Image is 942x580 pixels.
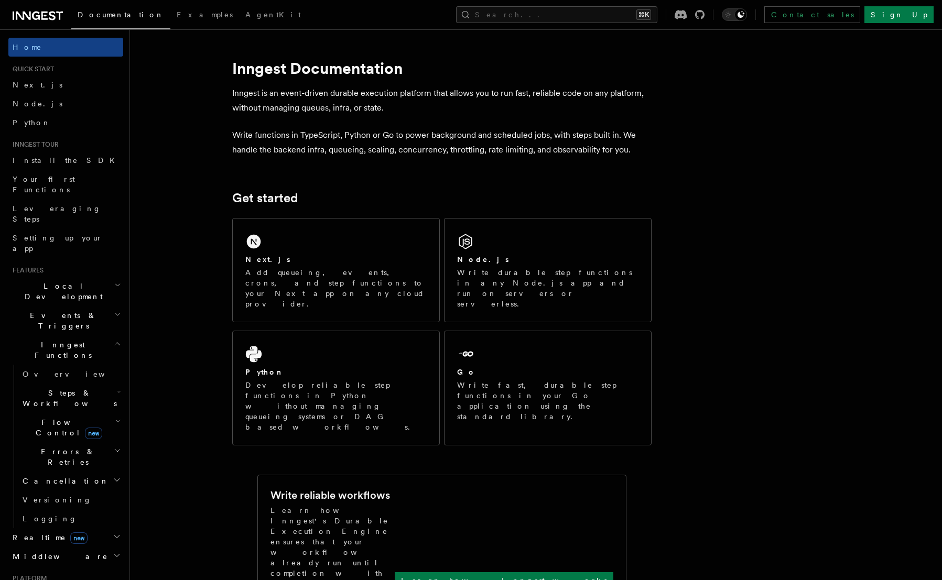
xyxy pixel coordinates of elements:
a: Sign Up [864,6,934,23]
span: Events & Triggers [8,310,114,331]
h2: Go [457,367,476,377]
span: Inngest tour [8,140,59,149]
span: new [85,428,102,439]
a: PythonDevelop reliable step functions in Python without managing queueing systems or DAG based wo... [232,331,440,445]
h2: Write reliable workflows [270,488,390,502]
a: Next.js [8,75,123,94]
span: Setting up your app [13,234,103,253]
a: Versioning [18,490,123,509]
p: Inngest is an event-driven durable execution platform that allows you to run fast, reliable code ... [232,86,652,115]
span: Next.js [13,81,62,89]
button: Steps & Workflows [18,384,123,413]
h2: Node.js [457,254,509,265]
span: Home [13,42,42,52]
span: Errors & Retries [18,446,114,467]
span: Middleware [8,551,108,562]
a: Node.js [8,94,123,113]
span: Local Development [8,281,114,302]
span: Versioning [23,496,92,504]
span: Realtime [8,532,88,543]
span: Your first Functions [13,175,75,194]
span: Inngest Functions [8,340,113,360]
p: Write durable step functions in any Node.js app and run on servers or serverless. [457,267,638,309]
span: Flow Control [18,417,115,438]
span: Logging [23,515,77,523]
a: Python [8,113,123,132]
span: Documentation [78,10,164,19]
button: Flow Controlnew [18,413,123,442]
button: Realtimenew [8,528,123,547]
button: Local Development [8,277,123,306]
a: Contact sales [764,6,860,23]
a: Logging [18,509,123,528]
span: Quick start [8,65,54,73]
button: Search...⌘K [456,6,657,23]
button: Events & Triggers [8,306,123,335]
p: Write fast, durable step functions in your Go application using the standard library. [457,380,638,422]
a: AgentKit [239,3,307,28]
a: Overview [18,365,123,384]
a: Documentation [71,3,170,29]
p: Add queueing, events, crons, and step functions to your Next app on any cloud provider. [245,267,427,309]
span: Install the SDK [13,156,121,165]
button: Inngest Functions [8,335,123,365]
button: Middleware [8,547,123,566]
span: Python [13,118,51,127]
a: GoWrite fast, durable step functions in your Go application using the standard library. [444,331,652,445]
a: Setting up your app [8,228,123,258]
button: Cancellation [18,472,123,490]
a: Node.jsWrite durable step functions in any Node.js app and run on servers or serverless. [444,218,652,322]
span: AgentKit [245,10,301,19]
h2: Python [245,367,284,377]
button: Errors & Retries [18,442,123,472]
p: Write functions in TypeScript, Python or Go to power background and scheduled jobs, with steps bu... [232,128,652,157]
span: Features [8,266,44,275]
p: Develop reliable step functions in Python without managing queueing systems or DAG based workflows. [245,380,427,432]
button: Toggle dark mode [722,8,747,21]
h2: Next.js [245,254,290,265]
span: Cancellation [18,476,109,486]
a: Next.jsAdd queueing, events, crons, and step functions to your Next app on any cloud provider. [232,218,440,322]
a: Home [8,38,123,57]
a: Your first Functions [8,170,123,199]
a: Get started [232,191,298,205]
span: Overview [23,370,131,378]
span: Leveraging Steps [13,204,101,223]
a: Leveraging Steps [8,199,123,228]
span: new [70,532,88,544]
div: Inngest Functions [8,365,123,528]
span: Examples [177,10,233,19]
kbd: ⌘K [636,9,651,20]
h1: Inngest Documentation [232,59,652,78]
a: Examples [170,3,239,28]
span: Node.js [13,100,62,108]
span: Steps & Workflows [18,388,117,409]
a: Install the SDK [8,151,123,170]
